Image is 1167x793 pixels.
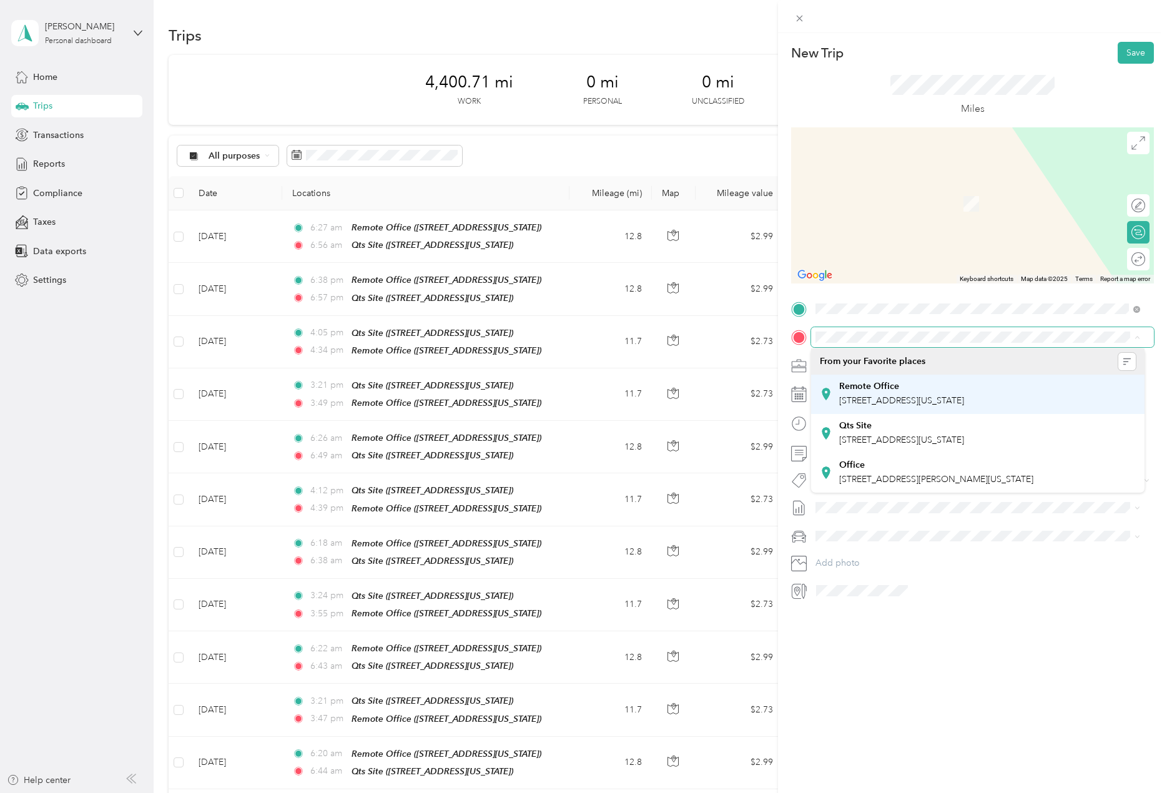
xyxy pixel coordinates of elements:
a: Open this area in Google Maps (opens a new window) [794,267,835,283]
a: Terms (opens in new tab) [1075,275,1093,282]
span: [STREET_ADDRESS][US_STATE] [839,435,964,445]
p: New Trip [791,44,844,62]
button: Keyboard shortcuts [960,275,1013,283]
strong: Remote Office [839,381,899,392]
img: Google [794,267,835,283]
button: Save [1118,42,1154,64]
strong: Qts Site [839,420,872,431]
iframe: Everlance-gr Chat Button Frame [1097,723,1167,793]
button: Add photo [811,554,1154,572]
span: Map data ©2025 [1021,275,1068,282]
strong: Office [839,460,865,471]
span: [STREET_ADDRESS][PERSON_NAME][US_STATE] [839,474,1033,485]
p: Miles [961,101,985,117]
a: Report a map error [1100,275,1150,282]
span: From your Favorite places [820,356,925,367]
span: [STREET_ADDRESS][US_STATE] [839,395,964,406]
